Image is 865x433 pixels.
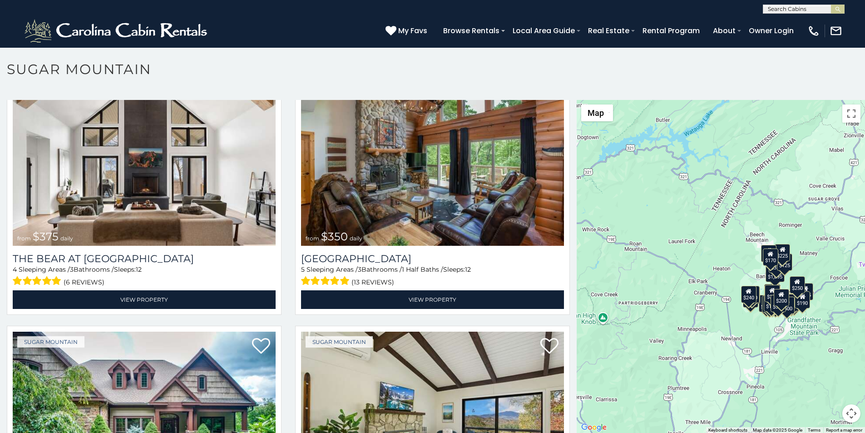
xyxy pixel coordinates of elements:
[301,70,564,246] a: Grouse Moor Lodge from $350 daily
[351,276,394,288] span: (13 reviews)
[830,25,842,37] img: mail-regular-white.png
[777,254,792,271] div: $125
[842,105,860,123] button: Toggle fullscreen view
[775,244,791,261] div: $225
[763,249,778,266] div: $170
[790,276,805,294] div: $250
[301,265,564,288] div: Sleeping Areas / Bathrooms / Sleeps:
[398,25,427,36] span: My Favs
[766,265,785,282] div: $1,095
[33,230,59,243] span: $375
[301,290,564,309] a: View Property
[70,265,74,274] span: 3
[23,17,211,45] img: White-1-2.png
[350,235,362,242] span: daily
[771,295,786,312] div: $350
[252,337,270,356] a: Add to favorites
[301,265,305,274] span: 5
[762,295,778,313] div: $155
[638,23,704,39] a: Rental Program
[826,428,862,433] a: Report a map error
[708,23,740,39] a: About
[402,265,443,274] span: 1 Half Baths /
[764,294,779,312] div: $175
[306,336,373,348] a: Sugar Mountain
[798,283,813,300] div: $155
[508,23,579,39] a: Local Area Guide
[136,265,142,274] span: 12
[358,265,361,274] span: 3
[301,253,564,265] h3: Grouse Moor Lodge
[13,253,276,265] h3: The Bear At Sugar Mountain
[808,428,821,433] a: Terms (opens in new tab)
[774,289,789,306] div: $200
[583,23,634,39] a: Real Estate
[301,70,564,246] img: Grouse Moor Lodge
[17,235,31,242] span: from
[807,25,820,37] img: phone-regular-white.png
[753,428,802,433] span: Map data ©2025 Google
[588,108,604,118] span: Map
[13,265,17,274] span: 4
[386,25,430,37] a: My Favs
[795,291,811,309] div: $190
[540,337,559,356] a: Add to favorites
[60,235,73,242] span: daily
[17,336,84,348] a: Sugar Mountain
[13,265,276,288] div: Sleeping Areas / Bathrooms / Sleeps:
[64,276,104,288] span: (6 reviews)
[321,230,348,243] span: $350
[13,70,276,246] img: The Bear At Sugar Mountain
[13,290,276,309] a: View Property
[439,23,504,39] a: Browse Rentals
[741,286,756,303] div: $240
[744,23,798,39] a: Owner Login
[842,404,860,423] button: Map camera controls
[13,70,276,246] a: The Bear At Sugar Mountain from $375 daily
[465,265,471,274] span: 12
[765,285,780,302] div: $300
[306,235,319,242] span: from
[301,253,564,265] a: [GEOGRAPHIC_DATA]
[761,245,777,262] div: $240
[13,253,276,265] a: The Bear At [GEOGRAPHIC_DATA]
[784,294,799,311] div: $195
[581,105,613,121] button: Change map style
[764,284,780,301] div: $190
